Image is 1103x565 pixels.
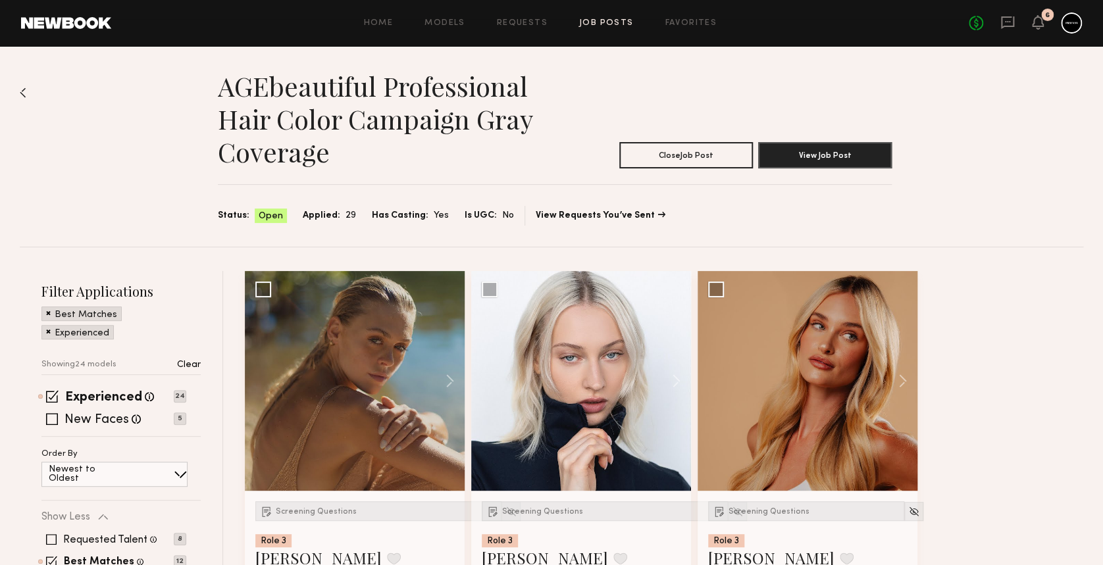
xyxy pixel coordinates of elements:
span: Screening Questions [729,508,809,516]
a: Home [364,19,394,28]
p: Experienced [55,329,109,338]
img: Unhide Model [908,506,919,517]
a: Requests [497,19,548,28]
span: Screening Questions [502,508,583,516]
p: Order By [41,450,78,458]
button: CloseJob Post [619,142,753,168]
div: Role 3 [708,534,744,547]
p: Showing 24 models [41,360,116,369]
span: Applied: [303,209,340,223]
span: 29 [346,209,356,223]
span: Status: [218,209,249,223]
div: Role 3 [255,534,292,547]
p: 5 [174,412,186,425]
p: Best Matches [55,310,117,320]
p: Newest to Oldest [49,465,127,483]
img: Submission Icon [713,504,726,518]
p: 24 [174,390,186,403]
img: Submission Icon [260,504,273,518]
label: Experienced [65,391,142,405]
h1: AGEbeautiful Professional Hair Color Campaign Gray Coverage [218,70,555,168]
img: Submission Icon [486,504,500,518]
button: View Job Post [758,142,892,168]
a: Favorites [665,19,717,28]
div: Role 3 [482,534,518,547]
a: View Requests You’ve Sent [536,211,665,220]
p: Clear [177,360,201,370]
span: Open [259,210,283,223]
label: Requested Talent [63,535,147,545]
span: No [502,209,514,223]
a: Models [424,19,465,28]
a: Job Posts [579,19,634,28]
div: 6 [1045,12,1050,19]
span: Has Casting: [372,209,428,223]
span: Screening Questions [276,508,357,516]
p: Show Less [41,512,90,522]
span: Yes [434,209,449,223]
img: Back to previous page [20,87,26,98]
label: New Faces [64,414,129,427]
span: Is UGC: [465,209,497,223]
h2: Filter Applications [41,282,201,300]
p: 8 [174,533,186,545]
